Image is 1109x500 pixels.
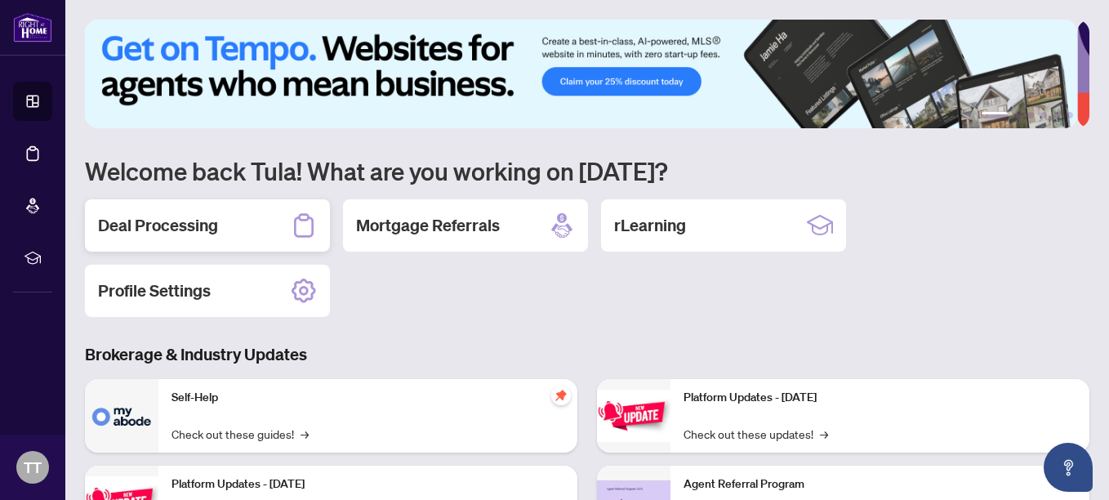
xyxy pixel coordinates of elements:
[1053,112,1060,118] button: 5
[597,390,670,441] img: Platform Updates - June 23, 2025
[1040,112,1047,118] button: 4
[1027,112,1034,118] button: 3
[982,112,1008,118] button: 1
[684,389,1076,407] p: Platform Updates - [DATE]
[1014,112,1021,118] button: 2
[820,425,828,443] span: →
[684,425,828,443] a: Check out these updates!→
[356,214,500,237] h2: Mortgage Referrals
[24,456,42,479] span: TT
[301,425,309,443] span: →
[1044,443,1093,492] button: Open asap
[85,343,1089,366] h3: Brokerage & Industry Updates
[1067,112,1073,118] button: 6
[551,386,571,405] span: pushpin
[614,214,686,237] h2: rLearning
[171,389,564,407] p: Self-Help
[98,214,218,237] h2: Deal Processing
[684,475,1076,493] p: Agent Referral Program
[85,20,1077,128] img: Slide 0
[98,279,211,302] h2: Profile Settings
[13,12,52,42] img: logo
[171,425,309,443] a: Check out these guides!→
[85,379,158,453] img: Self-Help
[171,475,564,493] p: Platform Updates - [DATE]
[85,155,1089,186] h1: Welcome back Tula! What are you working on [DATE]?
